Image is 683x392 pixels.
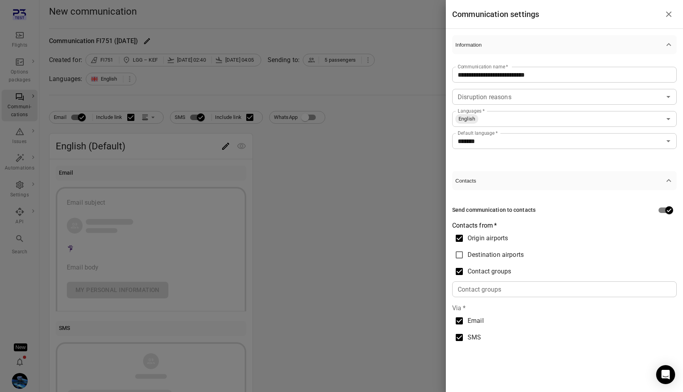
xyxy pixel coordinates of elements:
button: Close drawer [661,6,677,22]
label: Default language [458,130,498,136]
div: Contacts [452,190,677,358]
div: Send communication to contacts [452,206,536,215]
span: Information [455,42,664,48]
legend: Contacts from [452,221,497,230]
button: Open [663,113,674,124]
h1: Communication settings [452,8,539,21]
button: Open [663,136,674,147]
div: Open Intercom Messenger [656,365,675,384]
span: Origin airports [468,234,508,243]
span: SMS [468,333,481,342]
span: Destination airports [468,250,524,260]
div: Information [452,54,677,162]
button: Information [452,35,677,54]
span: Email [468,316,484,326]
button: Contacts [452,171,677,190]
label: Languages [458,107,485,114]
button: Open [663,91,674,102]
label: Communication name [458,63,508,70]
span: English [455,115,478,123]
span: Contacts [455,178,664,184]
span: Contact groups [468,267,511,276]
legend: Via [452,303,466,313]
